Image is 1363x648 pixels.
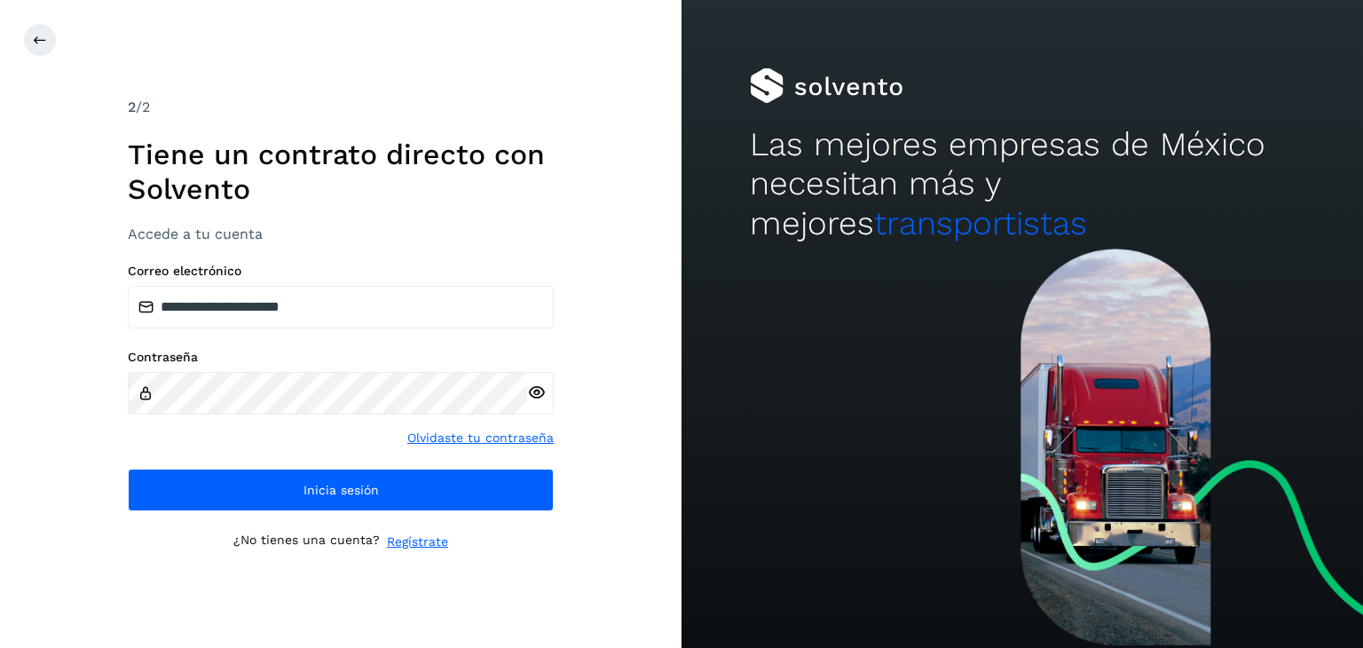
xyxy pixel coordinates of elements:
[128,225,554,242] h3: Accede a tu cuenta
[128,350,554,365] label: Contraseña
[303,484,379,496] span: Inicia sesión
[874,204,1087,242] span: transportistas
[128,138,554,206] h1: Tiene un contrato directo con Solvento
[750,125,1295,243] h2: Las mejores empresas de México necesitan más y mejores
[128,97,554,118] div: /2
[128,469,554,511] button: Inicia sesión
[128,99,136,115] span: 2
[128,264,554,279] label: Correo electrónico
[387,533,448,551] a: Regístrate
[233,533,380,551] p: ¿No tienes una cuenta?
[407,429,554,447] a: Olvidaste tu contraseña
